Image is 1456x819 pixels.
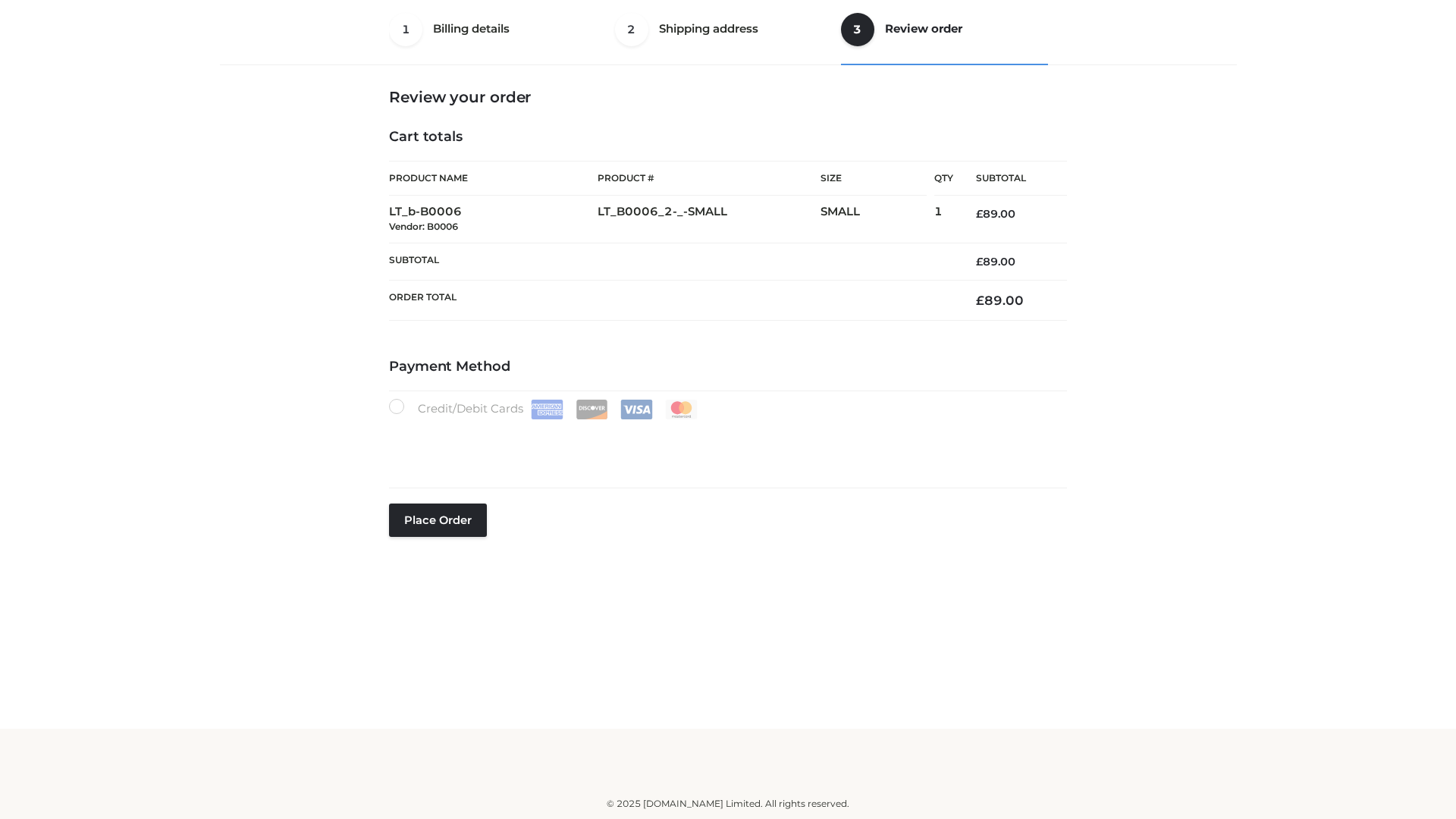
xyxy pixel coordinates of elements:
td: SMALL [821,196,934,243]
img: Discover [576,400,608,419]
th: Subtotal [953,162,1067,196]
small: Vendor: B0006 [389,221,458,232]
th: Qty [934,161,953,196]
h4: Cart totals [389,129,1067,146]
th: Order Total [389,281,953,321]
img: Mastercard [665,400,698,419]
th: Size [821,162,927,196]
label: Credit/Debit Cards [389,399,699,419]
td: LT_b-B0006 [389,196,598,243]
img: Visa [620,400,653,419]
td: 1 [934,196,953,243]
th: Product Name [389,161,598,196]
td: LT_B0006_2-_-SMALL [598,196,821,243]
span: £ [976,255,983,268]
bdi: 89.00 [976,207,1015,221]
div: © 2025 [DOMAIN_NAME] Limited. All rights reserved. [225,796,1231,811]
h4: Payment Method [389,359,1067,375]
iframe: Secure payment input frame [386,416,1064,472]
img: Amex [531,400,563,419]
span: £ [976,293,984,308]
span: £ [976,207,983,221]
h3: Review your order [389,88,1067,106]
button: Place order [389,504,487,537]
th: Product # [598,161,821,196]
bdi: 89.00 [976,255,1015,268]
bdi: 89.00 [976,293,1024,308]
th: Subtotal [389,243,953,280]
